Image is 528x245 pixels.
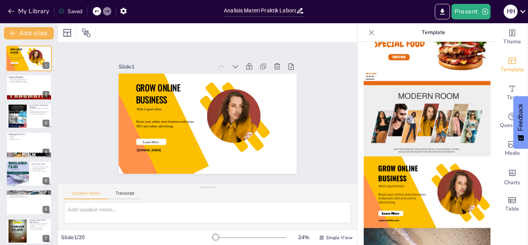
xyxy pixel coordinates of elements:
p: Pengalaman belajar dari praktik [29,113,49,115]
span: GROW ONLINE BUSINESS [10,48,22,54]
p: Keterampilan analisis dan problem solving [29,111,49,112]
p: Pengantar Perpajakan [9,75,49,78]
div: 7 [43,235,49,242]
div: Add images, graphics, shapes or video [497,135,528,163]
div: 5 [43,177,49,184]
p: Perhitungan pajak [9,192,49,194]
button: H H [504,4,518,19]
p: Penerapan teori pada situasi nyata [31,166,49,168]
p: Tantangan dalam Praktik Laboratorium [29,219,49,223]
div: Slide 1 [248,34,275,128]
div: 2 [43,91,49,98]
span: Boost your online store business endeavors SEO and online advertising [200,40,216,98]
p: Strategi perusahaan [31,169,49,170]
div: Layout [61,27,73,39]
div: 1 [6,46,52,71]
p: Pajak sebagai kontribusi wajib [9,77,49,79]
p: Dasar-dasar perpajakan untuk mahasiswa [9,81,49,83]
p: Analisis Kasus Pajak [31,163,49,165]
span: Text [507,93,518,102]
div: 7 [6,218,52,244]
p: Pemahaman peraturan yang kompleks [29,223,49,224]
img: thumb-2.png [364,14,491,85]
span: Media [505,149,520,158]
p: Pemahaman mendalam tentang aplikasi teori [29,108,49,111]
p: Keterampilan Praktis yang Diperoleh [9,191,49,193]
span: Boost your online store business endeavors SEO and online advertising [11,58,26,60]
span: [DOMAIN_NAME] [11,65,17,66]
div: 2 [6,74,52,100]
p: Situasi yang tidak terduga [29,227,49,229]
img: thumb-3.png [364,85,491,157]
span: Questions [500,121,525,130]
span: Table [505,205,519,213]
p: [PERSON_NAME] dengan rekan-rekan [29,112,49,114]
p: Implikasi keputusan perpajakan [31,170,49,172]
span: With Liquid editor [219,44,228,69]
div: H H [504,5,518,19]
div: 4 [6,132,52,158]
p: Pelaporan pajak [9,194,49,195]
span: Theme [503,38,521,46]
span: Learn More [187,43,194,59]
span: Feedback [517,104,524,131]
p: Simulasi [9,137,49,139]
div: 4 [43,149,49,156]
p: Alat untuk mencapai keadilan sosial [9,80,49,82]
span: [DOMAIN_NAME] [179,35,188,60]
div: Add ready made slides [497,51,528,79]
p: Studi kasus [9,136,49,138]
p: Diskusi kelompok [9,135,49,136]
p: Tujuan Praktik Laboratorium Perpajakan [29,104,49,108]
div: Add text boxes [497,79,528,107]
button: Add slide [4,27,54,39]
input: Insert title [224,5,296,16]
span: Position [82,28,91,38]
p: Metodologi Pembelajaran [9,133,49,135]
p: Keterampilan analisis [9,139,49,140]
button: Speaker Notes [64,191,108,199]
button: Present [451,4,490,19]
div: Change the overall theme [497,23,528,51]
button: Transcript [108,191,142,199]
p: Penerapan teori dalam situasi yang berubah [29,224,49,227]
div: Add charts and graphs [497,163,528,190]
span: With Liquid editor [11,54,17,55]
button: Feedback - Show survey [513,96,528,149]
div: 6 [6,190,52,215]
button: Export to PowerPoint [435,4,450,19]
img: thumb-4.png [364,156,491,228]
div: Slide 1 / 20 [61,234,212,241]
div: 6 [43,206,49,213]
p: Melihat tantangan perpajakan [31,168,49,169]
div: 1 [43,62,49,69]
span: Single View [326,235,353,241]
span: Charts [504,178,520,187]
p: Penggunaan perangkat lunak perpajakan [9,197,49,198]
span: Template [501,65,524,74]
p: Pemahaman regulasi perpajakan [9,195,49,197]
p: Pentingnya pajak dalam pembangunan [9,79,49,80]
div: 3 [6,103,52,129]
div: Saved [58,8,82,15]
p: Kesulitan dalam kolaborasi [29,229,49,230]
div: 3 [43,120,49,127]
p: Template [378,23,489,42]
button: My Library [6,5,53,17]
div: Get real-time input from your audience [497,107,528,135]
span: GROW ONLINE BUSINESS [223,44,253,93]
div: 5 [6,161,52,187]
div: Add a table [497,190,528,218]
div: 24 % [294,234,313,241]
